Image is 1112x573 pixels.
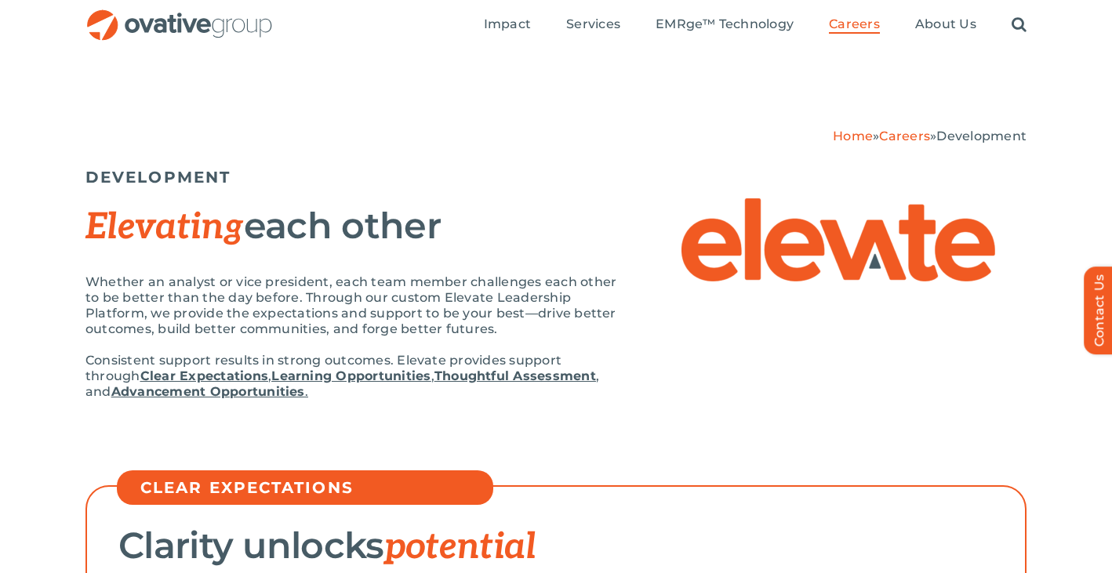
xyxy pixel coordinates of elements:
h5: CLEAR EXPECTATIONS [140,478,485,497]
h2: each other [85,206,619,247]
h5: DEVELOPMENT [85,168,1027,187]
a: About Us [915,16,976,34]
img: Elevate – Elevate Logo [681,198,995,281]
a: Search [1012,16,1027,34]
span: About Us [915,16,976,32]
span: Careers [829,16,880,32]
a: Clear Expectations [140,368,268,383]
a: Thoughtful Assessment [434,368,596,383]
a: Home [833,129,873,143]
span: potential [384,525,536,569]
a: Impact [484,16,531,34]
h2: Clarity unlocks [118,526,994,567]
a: Advancement Opportunities. [111,384,308,399]
span: , [431,368,434,383]
span: , and [85,368,599,399]
p: Consistent support results in strong outcomes. Elevate provides support through [85,353,619,400]
span: Impact [484,16,531,32]
a: Learning Opportunities [271,368,431,383]
span: , [268,368,271,383]
a: Careers [879,129,930,143]
a: OG_Full_horizontal_RGB [85,8,274,23]
span: » » [833,129,1027,143]
span: Elevating [85,205,244,249]
strong: Advancement Opportunities [111,384,305,399]
p: Whether an analyst or vice president, each team member challenges each other to be better than th... [85,274,619,337]
span: Development [936,129,1027,143]
a: Careers [829,16,880,34]
a: Services [566,16,620,34]
span: Services [566,16,620,32]
span: EMRge™ Technology [656,16,794,32]
a: EMRge™ Technology [656,16,794,34]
